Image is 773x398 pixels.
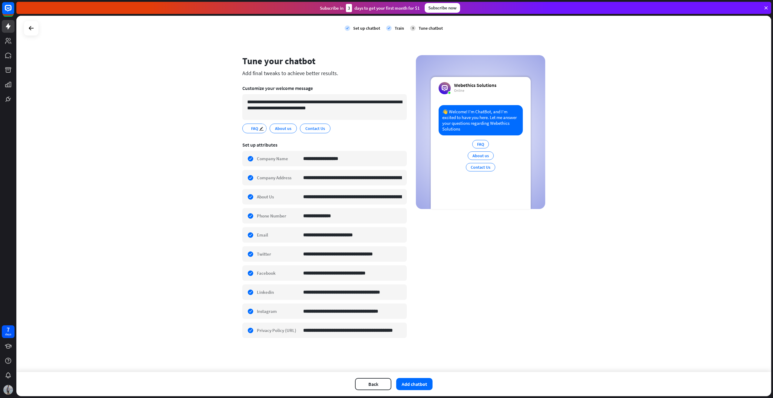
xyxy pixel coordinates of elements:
div: Contact Us [466,163,495,171]
div: Add final tweaks to achieve better results. [242,70,407,77]
button: Back [355,378,391,390]
button: Add chatbot [396,378,433,390]
i: check [386,25,392,31]
div: 7 [7,327,10,332]
span: FAQ [250,125,259,132]
div: 👋 Welcome! I’m ChatBot, and I’m excited to have you here. Let me answer your questions regarding ... [439,105,523,135]
div: Tune chatbot [419,25,443,31]
div: Train [395,25,404,31]
i: check [345,25,350,31]
div: About us [468,151,494,160]
div: FAQ [472,140,489,148]
i: edit [259,126,264,131]
div: Tune your chatbot [242,55,407,67]
div: Set up chatbot [353,25,380,31]
div: days [5,332,11,337]
a: 7 days [2,325,15,338]
div: Subscribe in days to get your first month for $1 [320,4,420,12]
div: Customize your welcome message [242,85,407,91]
div: Webethics Solutions [454,82,496,88]
button: Open LiveChat chat widget [5,2,23,21]
div: Online [454,88,496,93]
span: About us [274,125,292,132]
span: Contact Us [305,125,326,132]
div: 3 [346,4,352,12]
div: Subscribe now [425,3,460,13]
div: Set up attributes [242,142,407,148]
div: 3 [410,25,416,31]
